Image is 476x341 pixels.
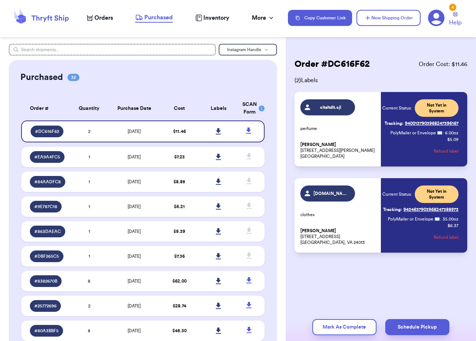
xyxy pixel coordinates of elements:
[242,101,256,116] div: SCAN Form
[128,129,141,134] span: [DATE]
[447,137,459,142] p: $ 5.09
[227,47,261,52] span: Instagram Handle
[445,130,459,136] span: 6.00 oz
[173,129,186,134] span: $ 11.46
[382,191,412,197] span: Current Status:
[88,304,90,308] span: 2
[385,118,459,129] a: Tracking:9400137903968247396167
[294,76,467,85] span: ( 2 ) Labels
[434,229,459,245] button: Refund label
[173,229,185,234] span: $ 9.39
[419,102,454,114] span: Not Yet in System
[89,254,90,258] span: 1
[128,155,141,159] span: [DATE]
[173,304,186,308] span: $ 28.74
[94,14,113,22] span: Orders
[288,10,352,26] button: Copy Customer Link
[428,9,445,26] a: 4
[383,204,459,215] a: Tracking:9434637903968247388973
[9,44,216,55] input: Search shipments...
[34,179,61,185] span: # 84AADFC8
[144,13,173,22] span: Purchased
[300,228,336,234] span: [PERSON_NAME]
[419,60,467,69] span: Order Cost: $ 11.46
[89,180,90,184] span: 1
[172,279,187,283] span: $ 62.00
[89,204,90,209] span: 1
[448,223,459,229] p: $ 6.37
[20,72,63,83] h2: Purchased
[313,104,348,110] span: cltaltdlt.cjl
[70,96,109,120] th: Quantity
[300,142,336,147] span: [PERSON_NAME]
[203,14,229,22] span: Inventory
[34,278,57,284] span: # 8382670B
[442,216,459,222] span: 35.00 oz
[109,96,160,120] th: Purchase Date
[219,44,277,55] button: Instagram Handle
[195,14,229,22] a: Inventory
[128,180,141,184] span: [DATE]
[174,254,185,258] span: $ 7.36
[67,74,79,81] span: 32
[300,126,376,131] p: perfume
[128,279,141,283] span: [DATE]
[385,120,403,126] span: Tracking:
[382,105,412,111] span: Current Status:
[89,229,90,234] span: 1
[385,319,449,335] button: Schedule Pickup
[34,303,56,309] span: # 25772696
[199,96,238,120] th: Labels
[383,207,402,212] span: Tracking:
[128,304,141,308] span: [DATE]
[174,204,185,209] span: $ 6.21
[172,329,187,333] span: $ 45.30
[128,254,141,258] span: [DATE]
[252,14,275,22] div: More
[128,229,141,234] span: [DATE]
[34,204,57,210] span: # 9E787C18
[34,229,61,234] span: # 863DAEAC
[449,18,461,27] span: Help
[174,155,185,159] span: $ 7.23
[440,216,441,222] span: :
[313,191,348,196] span: [DOMAIN_NAME]
[356,10,421,26] button: New Shipping Order
[442,130,444,136] span: :
[300,212,376,218] p: clothes
[128,329,141,333] span: [DATE]
[88,329,90,333] span: 8
[160,96,199,120] th: Cost
[89,155,90,159] span: 1
[21,96,70,120] th: Order #
[449,12,461,27] a: Help
[388,217,440,221] span: PolyMailer or Envelope ✉️
[312,319,376,335] button: Mark As Complete
[87,14,113,22] a: Orders
[88,279,90,283] span: 8
[34,328,59,334] span: # 80A3BBF5
[35,129,59,134] span: # DC616F62
[173,180,185,184] span: $ 8.85
[34,253,59,259] span: # DBF265C5
[300,142,376,159] p: [STREET_ADDRESS][PERSON_NAME] [GEOGRAPHIC_DATA]
[34,154,60,160] span: # EA9A4FC5
[135,13,173,23] a: Purchased
[449,4,456,11] div: 4
[88,129,90,134] span: 2
[300,228,376,245] p: [STREET_ADDRESS] [GEOGRAPHIC_DATA], VA 24013
[419,188,454,200] span: Not Yet in System
[294,58,370,70] h2: Order # DC616F62
[434,143,459,159] button: Refund label
[128,204,141,209] span: [DATE]
[390,131,442,135] span: PolyMailer or Envelope ✉️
